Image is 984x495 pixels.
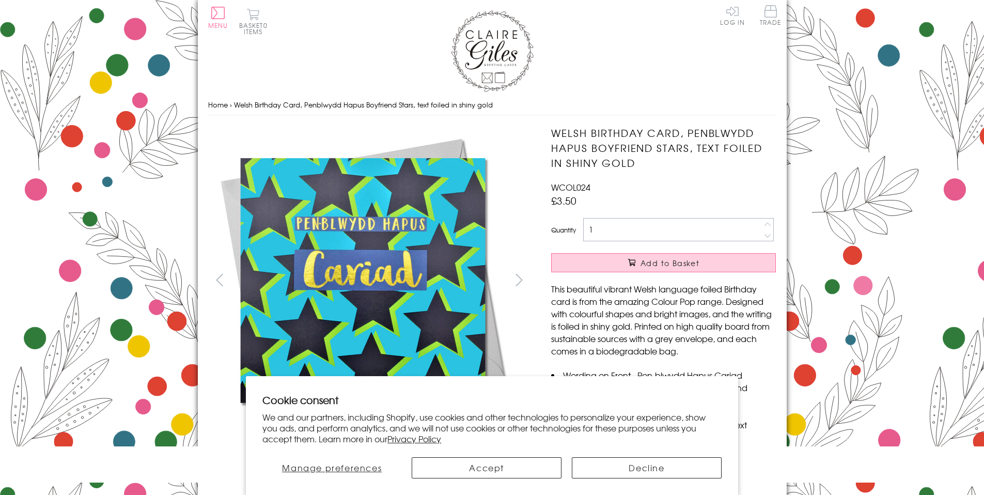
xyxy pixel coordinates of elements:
[412,457,561,478] button: Accept
[208,7,228,28] button: Menu
[551,369,776,381] li: Wording on Front - Pen-blwydd Hapus Cariad
[234,100,493,110] span: Welsh Birthday Card, Penblwydd Hapus Boyfriend Stars, text foiled in shiny gold
[720,5,745,25] a: Log In
[239,8,268,35] button: Basket0 items
[208,100,228,110] a: Home
[641,258,699,268] span: Add to Basket
[262,412,722,444] p: We and our partners, including Shopify, use cookies and other technologies to personalize your ex...
[572,457,722,478] button: Decline
[230,100,232,110] span: ›
[551,225,576,235] label: Quantity
[551,193,576,208] span: £3.50
[507,268,530,291] button: next
[262,393,722,407] h2: Cookie consent
[282,461,382,474] span: Manage preferences
[551,253,776,272] button: Add to Basket
[551,283,776,357] p: This beautiful vibrant Welsh language foiled Birthday card is from the amazing Colour Pop range. ...
[208,21,228,30] span: Menu
[208,95,776,116] nav: breadcrumbs
[760,5,782,25] span: Trade
[387,432,441,445] a: Privacy Policy
[208,126,518,436] img: Welsh Birthday Card, Penblwydd Hapus Boyfriend Stars, text foiled in shiny gold
[551,181,590,193] span: WCOL024
[208,268,231,291] button: prev
[451,10,534,92] img: Claire Giles Greetings Cards
[244,21,268,36] span: 0 items
[760,5,782,27] a: Trade
[530,126,840,436] img: Welsh Birthday Card, Penblwydd Hapus Boyfriend Stars, text foiled in shiny gold
[551,126,776,170] h1: Welsh Birthday Card, Penblwydd Hapus Boyfriend Stars, text foiled in shiny gold
[262,457,401,478] button: Manage preferences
